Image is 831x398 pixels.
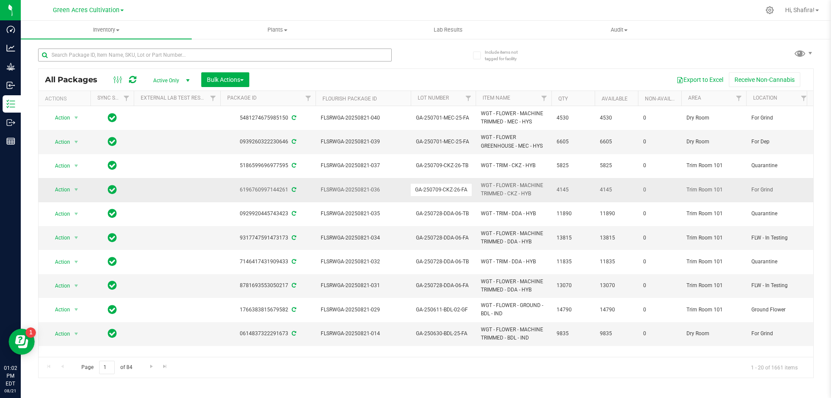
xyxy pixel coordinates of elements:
[6,100,15,108] inline-svg: Inventory
[108,184,117,196] span: In Sync
[6,62,15,71] inline-svg: Grow
[557,330,589,338] span: 9835
[108,279,117,291] span: In Sync
[6,137,15,146] inline-svg: Reports
[416,282,470,290] span: GA-250728-DDA-06-FA
[557,282,589,290] span: 13070
[290,115,296,121] span: Sync from Compliance System
[6,44,15,52] inline-svg: Analytics
[686,330,741,338] span: Dry Room
[21,26,192,34] span: Inventory
[201,72,249,87] button: Bulk Actions
[71,328,82,340] span: select
[753,95,777,101] a: Location
[751,258,806,266] span: Quarantine
[6,118,15,127] inline-svg: Outbound
[99,361,115,374] input: 1
[751,282,806,290] span: FLW - In Testing
[643,114,676,122] span: 0
[643,306,676,314] span: 0
[416,138,470,146] span: GA-250701-MEC-25-FA
[290,330,296,337] span: Sync from Compliance System
[483,95,510,101] a: Item Name
[9,329,35,355] iframe: Resource center
[321,138,406,146] span: FLSRWGA-20250821-039
[71,280,82,292] span: select
[416,330,470,338] span: GA-250630-BDL-25-FA
[751,162,806,170] span: Quarantine
[751,138,806,146] span: For Dep
[363,21,534,39] a: Lab Results
[6,25,15,34] inline-svg: Dashboard
[643,162,676,170] span: 0
[764,6,775,14] div: Manage settings
[108,136,117,148] span: In Sync
[219,114,317,122] div: 5481274675985150
[600,330,633,338] span: 9835
[206,91,220,106] a: Filter
[481,326,546,342] span: WGT - FLOWER - MACHINE TRIMMED - BDL - IND
[47,184,71,196] span: Action
[108,207,117,220] span: In Sync
[744,361,805,374] span: 1 - 20 of 1661 items
[600,306,633,314] span: 14790
[481,162,546,170] span: WGT - TRIM - CKZ - HYB
[558,96,568,102] a: Qty
[481,181,546,198] span: WGT - FLOWER - MACHINE TRIMMED - CKZ - HYB
[643,210,676,218] span: 0
[71,208,82,220] span: select
[485,49,528,62] span: Include items not tagged for facility
[47,256,71,268] span: Action
[686,162,741,170] span: Trim Room 101
[322,96,377,102] a: Flourish Package ID
[481,230,546,246] span: WGT - FLOWER - MACHINE TRIMMED - DDA - HYB
[643,234,676,242] span: 0
[321,330,406,338] span: FLSRWGA-20250821-014
[301,91,316,106] a: Filter
[290,162,296,168] span: Sync from Compliance System
[686,258,741,266] span: Trim Room 101
[47,304,71,316] span: Action
[219,258,317,266] div: 7146417431909433
[290,187,296,193] span: Sync from Compliance System
[219,162,317,170] div: 5186599696977595
[557,186,589,194] span: 4145
[557,162,589,170] span: 5825
[26,327,36,338] iframe: Resource center unread badge
[534,26,704,34] span: Audit
[71,232,82,244] span: select
[290,210,296,217] span: Sync from Compliance System
[600,258,633,266] span: 11835
[688,95,701,101] a: Area
[321,306,406,314] span: FLSRWGA-20250821-029
[108,159,117,171] span: In Sync
[785,6,815,13] span: Hi, Shafira!
[45,96,87,102] div: Actions
[71,112,82,124] span: select
[600,234,633,242] span: 13815
[219,306,317,314] div: 1766383815679582
[751,114,806,122] span: For Grind
[141,95,209,101] a: External Lab Test Result
[686,114,741,122] span: Dry Room
[321,282,406,290] span: FLSRWGA-20250821-031
[557,258,589,266] span: 11835
[219,210,317,218] div: 0929920445743423
[416,258,470,266] span: GA-250728-DDA-06-TB
[47,112,71,124] span: Action
[416,210,470,218] span: GA-250728-DDA-06-TB
[600,138,633,146] span: 6605
[71,184,82,196] span: select
[751,234,806,242] span: FLW - In Testing
[557,306,589,314] span: 14790
[321,234,406,242] span: FLSRWGA-20250821-034
[290,259,296,265] span: Sync from Compliance System
[751,186,806,194] span: For Grind
[686,210,741,218] span: Trim Room 101
[108,256,117,268] span: In Sync
[47,136,71,148] span: Action
[600,282,633,290] span: 13070
[192,21,363,39] a: Plants
[416,306,470,314] span: GA-250611-BDL-02-GF
[534,21,705,39] a: Audit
